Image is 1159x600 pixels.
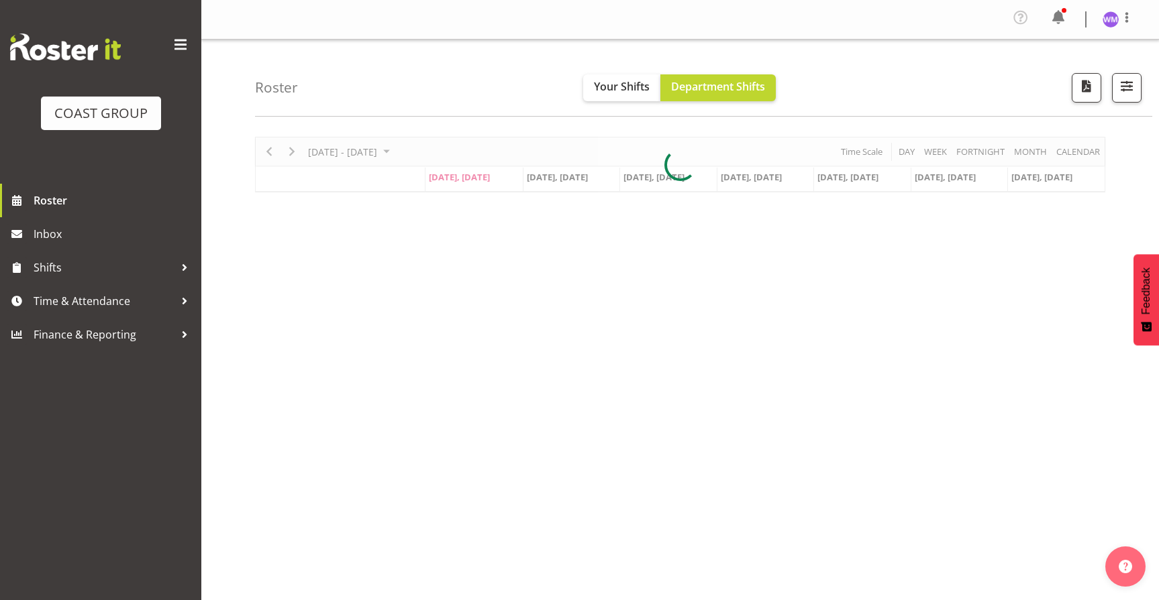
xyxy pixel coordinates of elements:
span: Shifts [34,257,174,278]
span: Department Shifts [671,79,765,94]
span: Finance & Reporting [34,324,174,345]
h4: Roster [255,80,298,95]
button: Department Shifts [660,74,776,101]
div: COAST GROUP [54,103,148,123]
span: Roster [34,190,195,211]
span: Feedback [1140,267,1152,314]
span: Inbox [34,224,195,244]
button: Filter Shifts [1112,73,1142,103]
span: Your Shifts [594,79,650,94]
button: Feedback - Show survey [1133,254,1159,345]
img: help-xxl-2.png [1119,560,1132,573]
button: Download a PDF of the roster according to the set date range. [1072,73,1101,103]
img: wendy-moyes1131.jpg [1103,11,1119,27]
img: Rosterit website logo [10,34,121,60]
span: Time & Attendance [34,291,174,311]
button: Your Shifts [583,74,660,101]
